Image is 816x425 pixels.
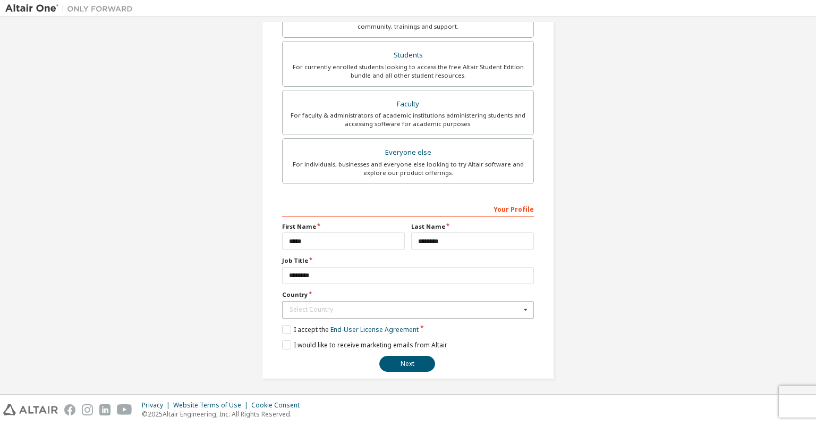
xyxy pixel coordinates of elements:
label: First Name [282,222,405,231]
label: Job Title [282,256,534,265]
div: Everyone else [289,145,527,160]
img: facebook.svg [64,404,75,415]
div: Privacy [142,401,173,410]
div: For existing customers looking to access software downloads, HPC resources, community, trainings ... [289,14,527,31]
div: For individuals, businesses and everyone else looking to try Altair software and explore our prod... [289,160,527,177]
img: youtube.svg [117,404,132,415]
button: Next [379,356,435,372]
img: instagram.svg [82,404,93,415]
img: altair_logo.svg [3,404,58,415]
div: Cookie Consent [251,401,306,410]
div: Select Country [290,306,521,313]
div: Website Terms of Use [173,401,251,410]
p: © 2025 Altair Engineering, Inc. All Rights Reserved. [142,410,306,419]
div: For currently enrolled students looking to access the free Altair Student Edition bundle and all ... [289,63,527,80]
a: End-User License Agreement [330,325,419,334]
label: I accept the [282,325,419,334]
label: Last Name [411,222,534,231]
label: I would like to receive marketing emails from Altair [282,340,447,349]
div: Your Profile [282,200,534,217]
div: Students [289,48,527,63]
img: Altair One [5,3,138,14]
label: Country [282,290,534,299]
div: Faculty [289,97,527,112]
img: linkedin.svg [99,404,110,415]
div: For faculty & administrators of academic institutions administering students and accessing softwa... [289,111,527,128]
